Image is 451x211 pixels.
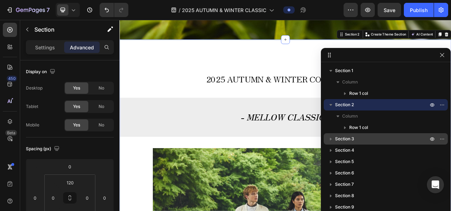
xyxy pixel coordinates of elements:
[335,204,354,211] span: Section 9
[378,3,401,17] button: Save
[63,161,77,172] input: 0
[73,122,80,128] span: Yes
[119,20,451,211] iframe: Design area
[5,130,17,136] div: Beta
[372,14,403,23] button: AI Content
[335,181,354,188] span: Section 7
[46,6,50,14] p: 7
[342,113,358,120] span: Column
[288,15,309,22] div: Section 2
[182,6,266,14] span: 2025 AUTUMN & WINTER CLASSIC
[34,25,93,34] p: Section
[3,3,53,17] button: 7
[349,124,368,131] span: Row 1 col
[73,103,80,110] span: Yes
[384,7,395,13] span: Save
[26,122,39,128] div: Mobile
[99,85,104,91] span: No
[30,193,40,203] input: 0
[63,177,77,188] input: 120px
[26,103,38,110] div: Tablet
[349,90,368,97] span: Row 1 col
[335,101,354,108] span: Section 2
[26,67,57,77] div: Display on
[155,117,271,132] strong: - MELLOW CLASSIC -
[335,147,354,154] span: Section 4
[404,3,434,17] button: Publish
[99,193,110,203] input: 0
[73,85,80,91] span: Yes
[70,44,94,51] p: Advanced
[335,192,354,199] span: Section 8
[335,67,353,74] span: Section 1
[427,176,444,193] div: Open Intercom Messenger
[99,122,104,128] span: No
[335,158,354,165] span: Section 5
[35,44,55,51] p: Settings
[335,169,354,177] span: Section 6
[26,85,43,91] div: Desktop
[410,6,428,14] div: Publish
[179,6,180,14] span: /
[335,135,354,142] span: Section 3
[322,15,368,22] p: Create Theme Section
[342,79,358,86] span: Column
[7,76,17,81] div: 450
[26,144,61,154] div: Spacing (px)
[99,103,104,110] span: No
[82,193,93,203] input: 0px
[100,3,128,17] div: Undo/Redo
[48,193,59,203] input: 0px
